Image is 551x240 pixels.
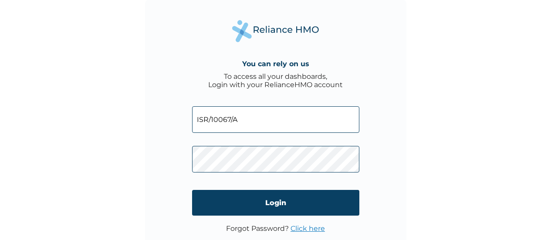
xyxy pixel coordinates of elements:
img: Reliance Health's Logo [232,20,319,42]
div: To access all your dashboards, Login with your RelianceHMO account [208,72,343,89]
a: Click here [291,224,325,233]
input: Email address or HMO ID [192,106,359,133]
input: Login [192,190,359,216]
p: Forgot Password? [226,224,325,233]
h4: You can rely on us [242,60,309,68]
